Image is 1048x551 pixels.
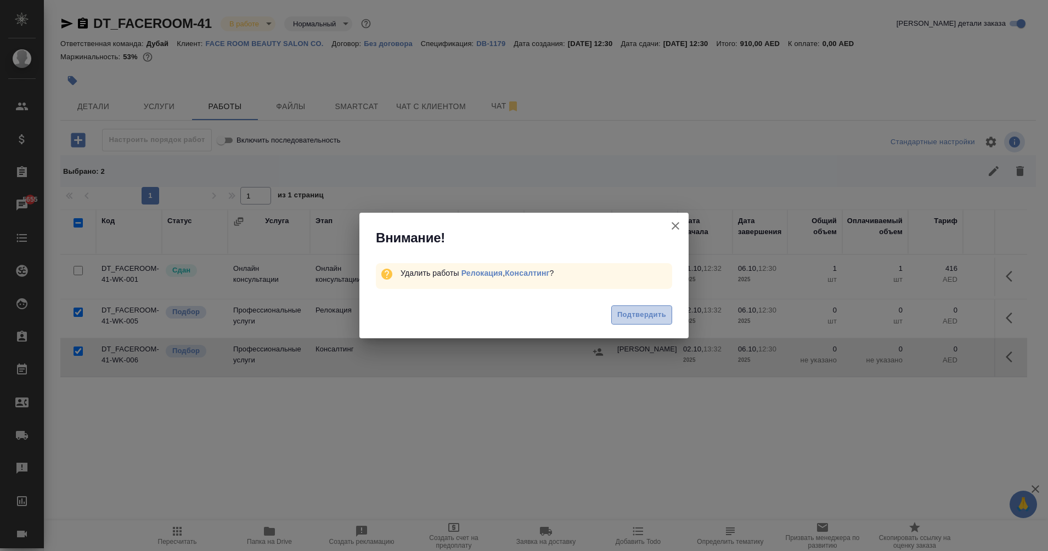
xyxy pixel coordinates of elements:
[461,269,505,277] span: ,
[505,269,554,277] span: ?
[401,268,672,279] div: Удалить работы
[617,309,666,321] span: Подтвердить
[461,269,503,277] a: Релокация
[611,305,672,325] button: Подтвердить
[505,269,549,277] a: Консалтинг
[376,229,445,247] span: Внимание!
